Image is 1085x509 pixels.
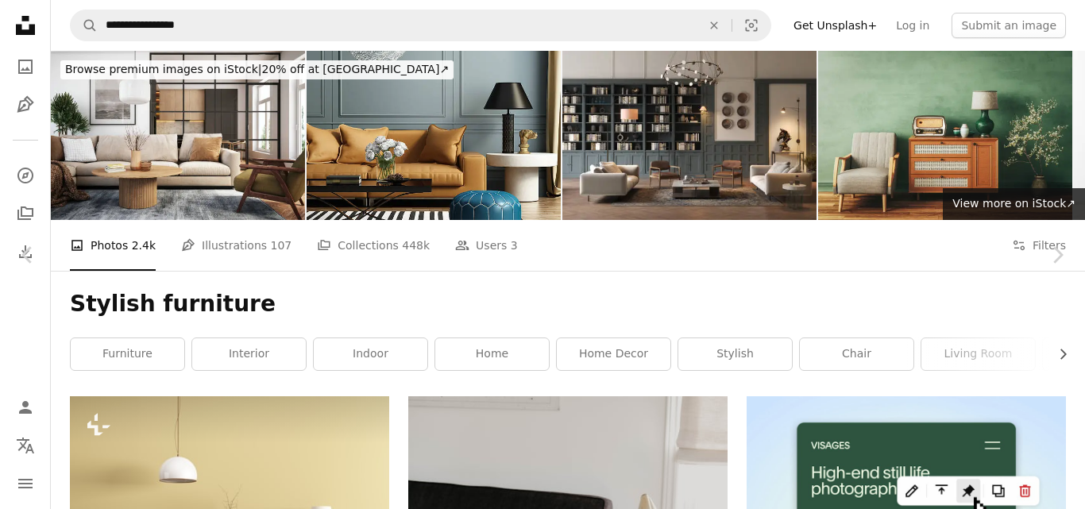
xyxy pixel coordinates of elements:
[10,51,41,83] a: Photos
[10,391,41,423] a: Log in / Sign up
[181,220,292,271] a: Illustrations 107
[886,13,939,38] a: Log in
[71,338,184,370] a: furniture
[10,430,41,461] button: Language
[818,51,1072,220] img: Home Interior With Vintage Furniture
[1029,179,1085,331] a: Next
[697,10,732,40] button: Clear
[307,51,561,220] img: Contemporary elegant luxury living room
[800,338,913,370] a: chair
[65,63,261,75] span: Browse premium images on iStock |
[921,338,1035,370] a: living room
[511,237,518,254] span: 3
[435,338,549,370] a: home
[271,237,292,254] span: 107
[1048,338,1066,370] button: scroll list to the right
[732,10,770,40] button: Visual search
[952,197,1075,210] span: View more on iStock ↗
[317,220,430,271] a: Collections 448k
[51,51,305,220] img: Modern living room interior - 3d render
[10,160,41,191] a: Explore
[192,338,306,370] a: interior
[71,10,98,40] button: Search Unsplash
[557,338,670,370] a: home decor
[943,188,1085,220] a: View more on iStock↗
[455,220,518,271] a: Users 3
[562,51,817,220] img: Old style living room interior with a bookshelf in 3D
[70,290,1066,318] h1: Stylish furniture
[10,89,41,121] a: Illustrations
[1012,220,1066,271] button: Filters
[65,63,449,75] span: 20% off at [GEOGRAPHIC_DATA] ↗
[402,237,430,254] span: 448k
[314,338,427,370] a: indoor
[678,338,792,370] a: stylish
[51,51,463,89] a: Browse premium images on iStock|20% off at [GEOGRAPHIC_DATA]↗
[10,468,41,499] button: Menu
[70,10,771,41] form: Find visuals sitewide
[952,13,1066,38] button: Submit an image
[784,13,886,38] a: Get Unsplash+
